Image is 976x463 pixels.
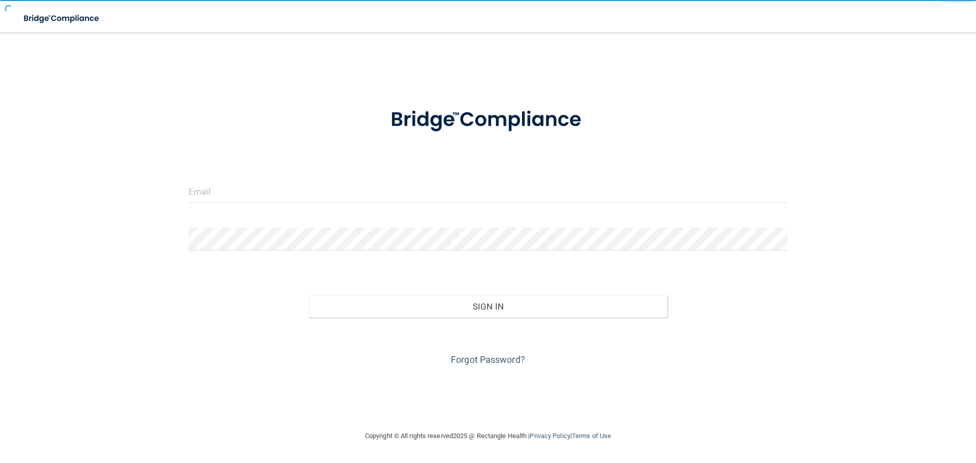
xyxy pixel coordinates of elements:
a: Forgot Password? [451,354,525,365]
div: Copyright © All rights reserved 2025 @ Rectangle Health | | [302,420,674,452]
img: bridge_compliance_login_screen.278c3ca4.svg [370,94,606,146]
button: Sign In [309,295,668,318]
a: Terms of Use [572,432,611,440]
img: bridge_compliance_login_screen.278c3ca4.svg [15,8,109,29]
input: Email [189,180,787,203]
a: Privacy Policy [530,432,570,440]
